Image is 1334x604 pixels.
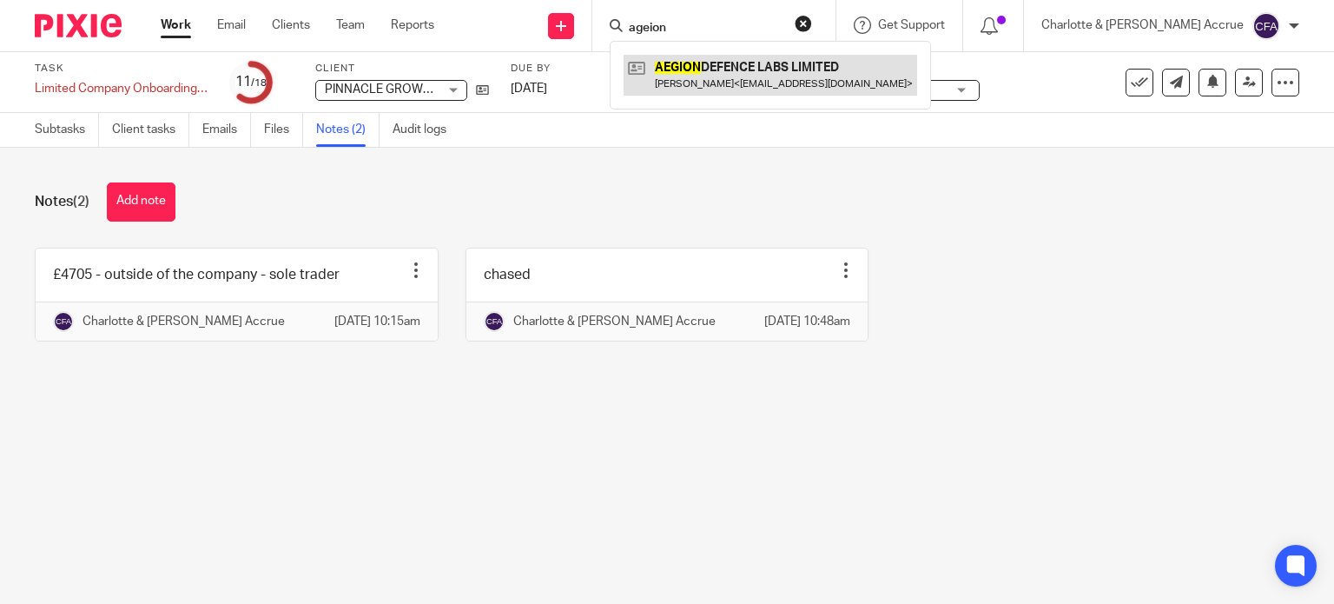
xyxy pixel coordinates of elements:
[795,15,812,32] button: Clear
[53,311,74,332] img: svg%3E
[627,21,783,37] input: Search
[35,113,99,147] a: Subtasks
[334,313,420,330] p: [DATE] 10:15am
[35,193,89,211] h1: Notes
[35,62,208,76] label: Task
[161,17,191,34] a: Work
[112,113,189,147] a: Client tasks
[484,311,505,332] img: svg%3E
[764,313,850,330] p: [DATE] 10:48am
[83,313,285,330] p: Charlotte & [PERSON_NAME] Accrue
[251,78,267,88] small: /18
[393,113,459,147] a: Audit logs
[202,113,251,147] a: Emails
[325,83,549,96] span: PINNACLE GROWTH ADVISORS LIMITED
[511,62,589,76] label: Due by
[235,72,267,92] div: 11
[217,17,246,34] a: Email
[391,17,434,34] a: Reports
[35,14,122,37] img: Pixie
[107,183,175,222] button: Add note
[315,62,489,76] label: Client
[1041,17,1244,34] p: Charlotte & [PERSON_NAME] Accrue
[264,113,303,147] a: Files
[272,17,310,34] a: Clients
[316,113,380,147] a: Notes (2)
[73,195,89,209] span: (2)
[511,83,547,95] span: [DATE]
[513,313,716,330] p: Charlotte & [PERSON_NAME] Accrue
[336,17,365,34] a: Team
[35,80,208,97] div: Limited Company Onboarding - New Incorporation
[878,19,945,31] span: Get Support
[1252,12,1280,40] img: svg%3E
